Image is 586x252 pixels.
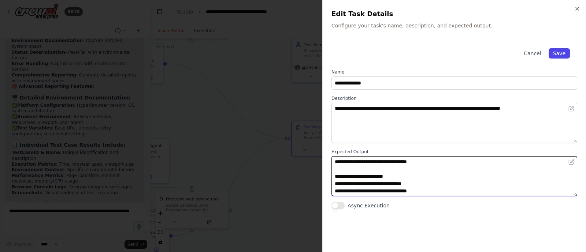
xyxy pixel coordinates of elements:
[348,202,390,209] label: Async Execution
[331,9,577,19] h2: Edit Task Details
[331,69,577,75] label: Name
[567,158,576,166] button: Open in editor
[549,48,570,59] button: Save
[331,149,577,155] label: Expected Output
[331,95,577,101] label: Description
[519,48,545,59] button: Cancel
[331,22,577,29] p: Configure your task's name, description, and expected output.
[567,104,576,113] button: Open in editor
